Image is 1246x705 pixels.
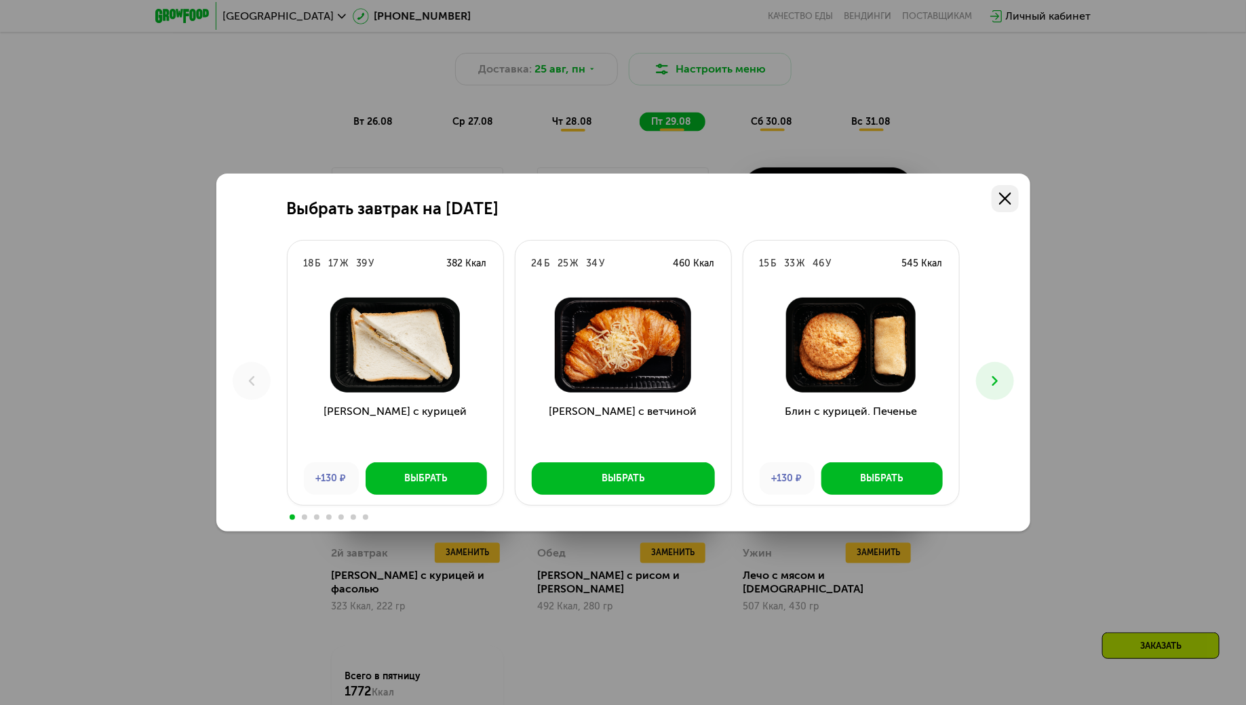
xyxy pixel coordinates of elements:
[298,298,492,392] img: Сэндвич с курицей
[902,257,943,270] div: 545 Ккал
[674,257,715,270] div: 460 Ккал
[545,257,550,270] div: Б
[366,462,487,495] button: Выбрать
[315,257,321,270] div: Б
[357,257,368,270] div: 39
[861,472,903,485] div: Выбрать
[821,462,943,495] button: Выбрать
[587,257,598,270] div: 34
[304,462,359,495] div: +130 ₽
[754,298,948,392] img: Блин с курицей. Печенье
[826,257,832,270] div: У
[743,403,959,452] h3: Блин с курицей. Печенье
[600,257,605,270] div: У
[288,403,503,452] h3: [PERSON_NAME] с курицей
[570,257,579,270] div: Ж
[771,257,777,270] div: Б
[797,257,805,270] div: Ж
[813,257,825,270] div: 46
[532,462,715,495] button: Выбрать
[532,257,543,270] div: 24
[558,257,569,270] div: 25
[287,199,499,218] h2: Выбрать завтрак на [DATE]
[760,257,770,270] div: 15
[526,298,720,392] img: Круассан с ветчиной
[369,257,374,270] div: У
[602,472,644,485] div: Выбрать
[515,403,731,452] h3: [PERSON_NAME] с ветчиной
[405,472,448,485] div: Выбрать
[447,257,487,270] div: 382 Ккал
[329,257,339,270] div: 17
[760,462,815,495] div: +130 ₽
[340,257,349,270] div: Ж
[304,257,314,270] div: 18
[785,257,796,270] div: 33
